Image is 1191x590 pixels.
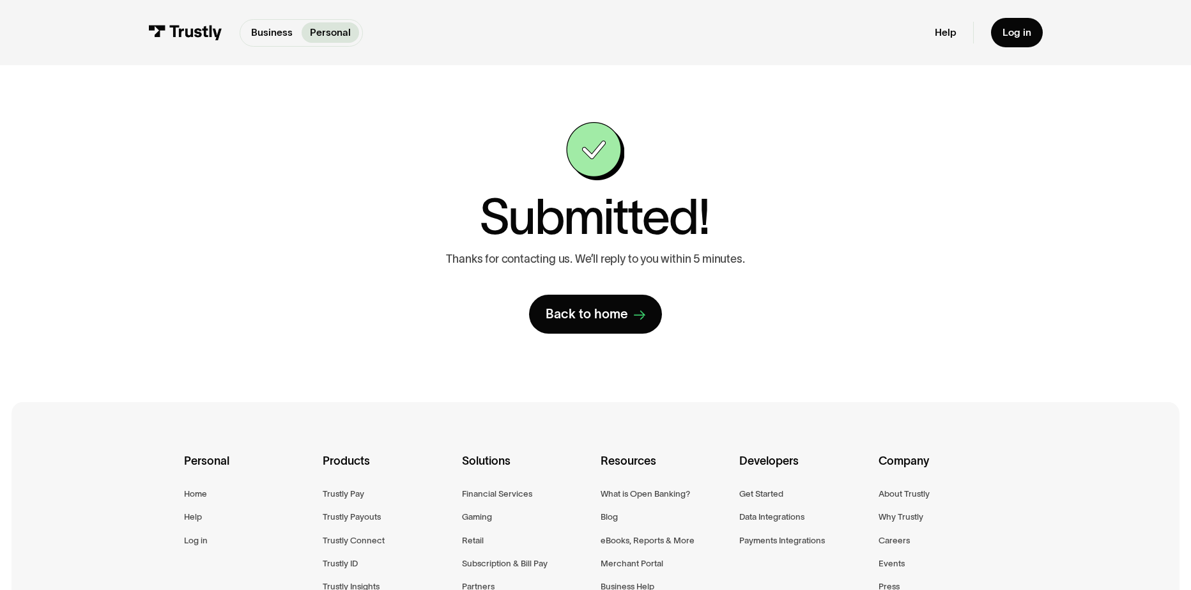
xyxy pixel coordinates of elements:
a: Events [879,557,905,571]
a: Trustly Pay [323,487,364,502]
div: Developers [739,452,868,488]
img: Trustly Logo [148,25,222,40]
a: Trustly ID [323,557,358,571]
a: Subscription & Bill Pay [462,557,548,571]
a: What is Open Banking? [601,487,690,502]
a: Help [184,510,202,525]
a: Business [243,22,302,43]
a: Retail [462,534,484,548]
a: Get Started [739,487,783,502]
p: Thanks for contacting us. We’ll reply to you within 5 minutes. [446,252,744,266]
a: About Trustly [879,487,930,502]
p: Personal [310,25,351,40]
a: Careers [879,534,910,548]
a: Merchant Portal [601,557,663,571]
div: Products [323,452,451,488]
div: Solutions [462,452,590,488]
div: Personal [184,452,312,488]
a: Data Integrations [739,510,804,525]
a: Log in [184,534,208,548]
a: Trustly Connect [323,534,385,548]
a: Home [184,487,207,502]
a: Personal [302,22,360,43]
div: Resources [601,452,729,488]
a: Why Trustly [879,510,923,525]
div: Log in [1003,26,1031,39]
a: Back to home [529,295,663,334]
a: Log in [991,18,1043,48]
a: Help [935,26,957,39]
div: Back to home [546,306,628,323]
a: Gaming [462,510,492,525]
a: Trustly Payouts [323,510,381,525]
div: Company [879,452,1007,488]
a: eBooks, Reports & More [601,534,695,548]
h1: Submitted! [479,192,710,242]
a: Blog [601,510,618,525]
p: Business [251,25,293,40]
a: Financial Services [462,487,532,502]
a: Payments Integrations [739,534,825,548]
